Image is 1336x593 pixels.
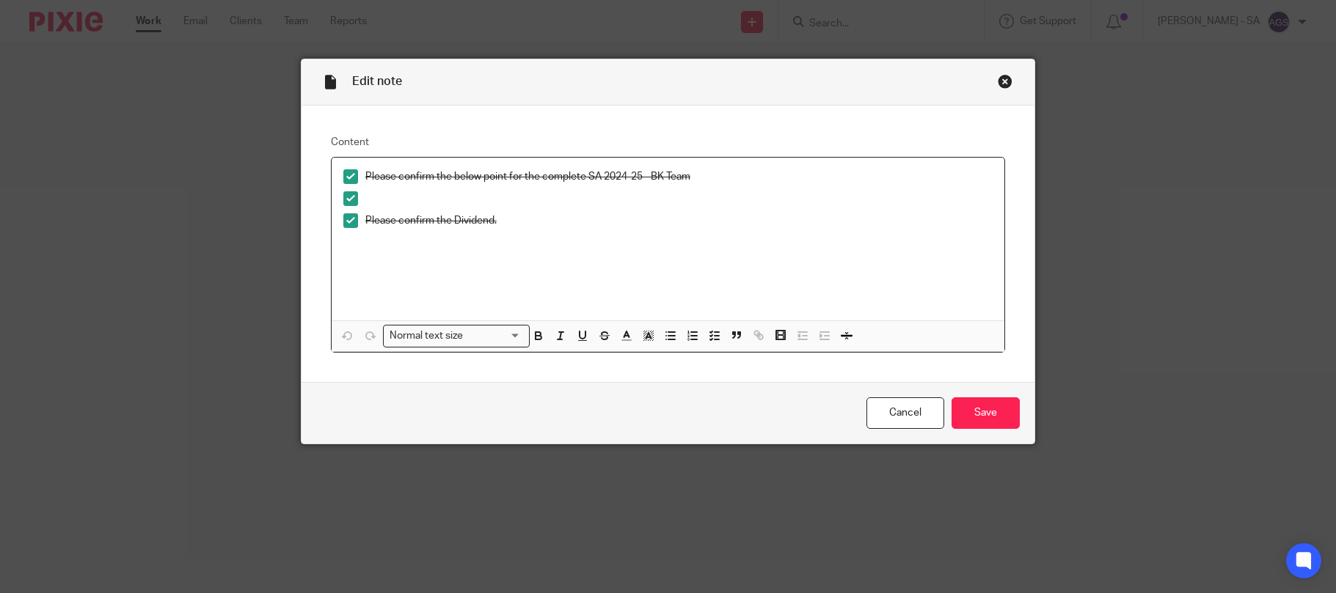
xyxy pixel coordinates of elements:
a: Cancel [866,397,944,429]
input: Save [952,397,1020,429]
p: Please confirm the Dividend. [365,213,993,228]
div: Search for option [383,325,530,347]
label: Content [331,135,1006,150]
span: Edit note [352,75,402,87]
input: Search for option [468,328,521,344]
p: Please confirm the below point for the complete SA 2024-25 - BK Team [365,169,993,184]
div: Close this dialog window [998,74,1012,89]
span: Normal text size [387,328,467,344]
